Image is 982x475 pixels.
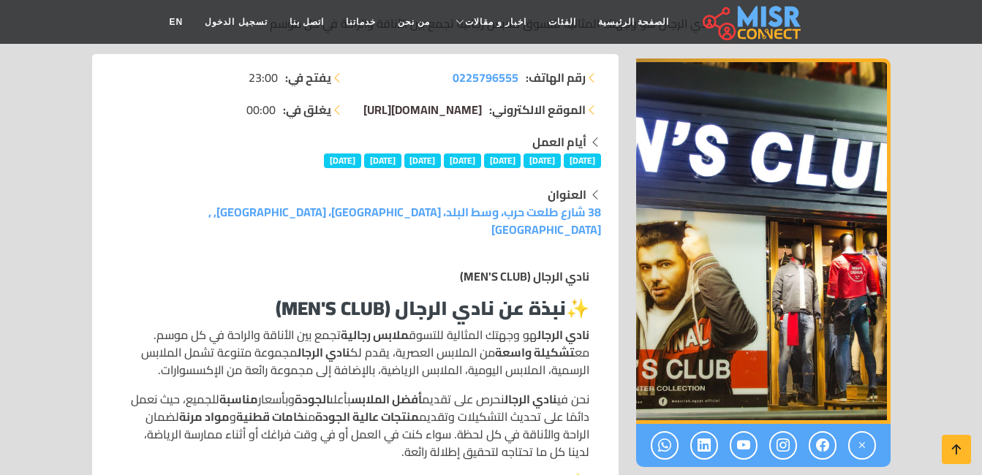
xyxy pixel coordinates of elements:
[441,8,537,36] a: اخبار و مقالات
[335,8,387,36] a: خدماتنا
[351,388,422,410] strong: أفضل الملابس
[526,69,586,86] strong: رقم الهاتف:
[121,297,589,319] h3: ✨
[159,8,194,36] a: EN
[404,153,442,168] span: [DATE]
[315,406,419,427] strong: منتجات عالية الجودة
[364,153,401,168] span: [DATE]
[219,388,258,410] strong: مناسبة
[341,324,409,346] strong: ملابس رجالية
[532,131,586,153] strong: أيام العمل
[295,388,330,410] strong: الجودة
[279,8,335,36] a: اتصل بنا
[453,66,518,88] span: 0225796555
[179,406,230,427] strong: مواد مرنة
[121,390,589,460] p: نحن في نحرص على تقديم بأعلى وبأسعار للجميع، حيث نعمل دائمًا على تحديث التشكيلات وتقديم من و لضمان...
[298,341,350,363] strong: نادي الرجال
[548,183,586,205] strong: العنوان
[363,101,482,118] a: [DOMAIN_NAME][URL]
[460,265,589,287] strong: نادي الرجال (MEN'S CLUB)
[587,8,680,36] a: الصفحة الرئيسية
[537,8,587,36] a: الفئات
[285,69,331,86] strong: يفتح في:
[703,4,801,40] img: main.misr_connect
[495,341,575,363] strong: تشكيلة واسعة
[444,153,481,168] span: [DATE]
[208,201,601,240] a: 38 شارع طلعت حرب، وسط البلد، [GEOGRAPHIC_DATA]، [GEOGRAPHIC_DATA], , [GEOGRAPHIC_DATA]
[283,101,331,118] strong: يغلق في:
[387,8,441,36] a: من نحن
[246,101,276,118] span: 00:00
[630,58,891,424] img: نادي الرجال (MEN'S CLUB)
[236,406,304,427] strong: خامات قطنية
[564,153,601,168] span: [DATE]
[324,153,361,168] span: [DATE]
[453,69,518,86] a: 0225796555
[121,326,589,379] p: هو وجهتك المثالية للتسوق تجمع بين الأناقة والراحة في كل موسم. مع من الملابس العصرية، يقدم لك مجمو...
[537,324,589,346] strong: نادي الرجال
[505,388,557,410] strong: نادي الرجال
[465,15,526,28] span: اخبار و مقالات
[630,58,891,424] div: 1 / 1
[363,99,482,121] span: [DOMAIN_NAME][URL]
[484,153,521,168] span: [DATE]
[194,8,278,36] a: تسجيل الدخول
[524,153,561,168] span: [DATE]
[489,101,586,118] strong: الموقع الالكتروني:
[276,290,566,326] strong: نبذة عن نادي الرجال (MEN'S CLUB)
[249,69,278,86] span: 23:00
